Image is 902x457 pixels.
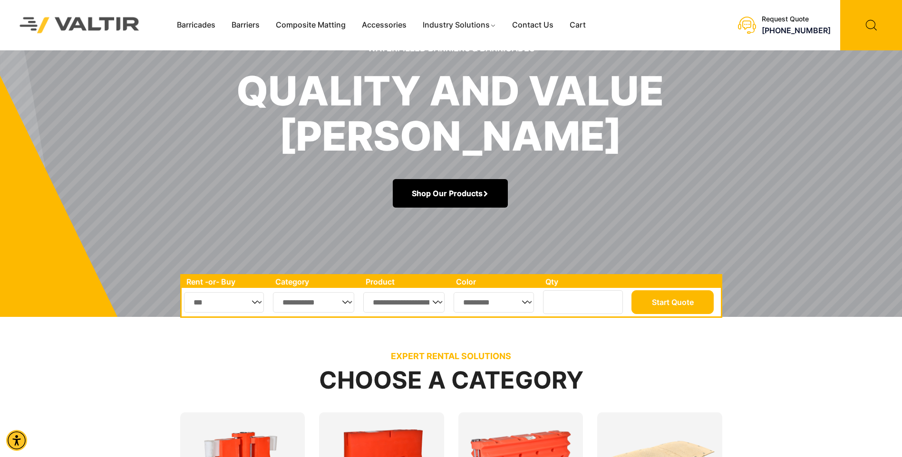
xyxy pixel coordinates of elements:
select: Single select [454,292,534,313]
th: Category [271,276,361,288]
select: Single select [363,292,444,313]
a: Shop Our Products [393,179,508,208]
th: Color [451,276,541,288]
a: Barricades [169,18,223,32]
div: Request Quote [762,15,831,23]
p: EXPERT RENTAL SOLUTIONS [180,351,722,362]
button: Start Quote [631,290,714,314]
th: Qty [541,276,630,288]
a: Industry Solutions [415,18,504,32]
h1: quality and value [PERSON_NAME] [236,68,664,159]
th: Rent -or- Buy [182,276,271,288]
a: Accessories [354,18,415,32]
a: Cart [562,18,594,32]
img: Valtir Rentals [7,5,152,46]
a: Composite Matting [268,18,354,32]
div: Accessibility Menu [6,430,27,451]
a: Barriers [223,18,268,32]
input: Number [543,290,623,314]
select: Single select [184,292,264,313]
a: Contact Us [504,18,562,32]
th: Product [361,276,451,288]
h2: Choose a Category [180,367,722,393]
select: Single select [273,292,354,313]
a: call (888) 496-3625 [762,26,831,35]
